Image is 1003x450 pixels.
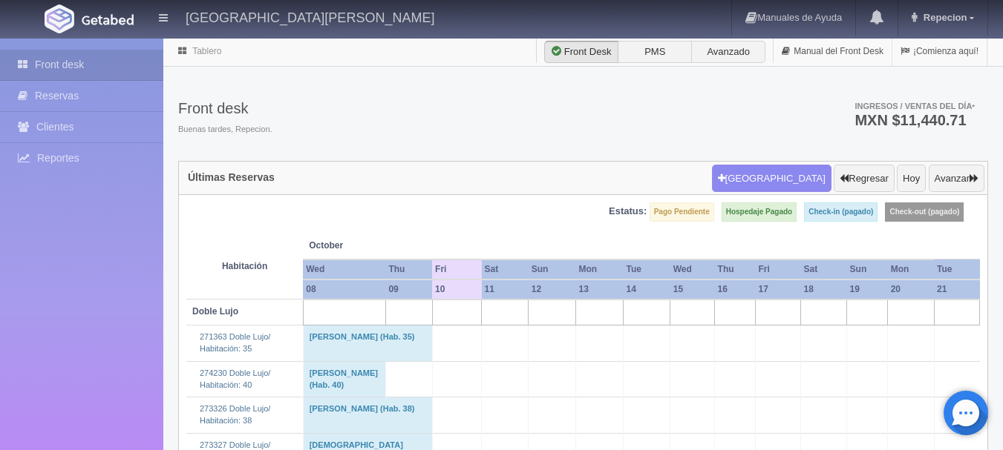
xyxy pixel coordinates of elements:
[623,259,670,279] th: Tue
[200,368,270,389] a: 274230 Doble Lujo/Habitación: 40
[892,37,987,66] a: ¡Comienza aquí!
[188,172,275,183] h4: Últimas Reservas
[715,279,756,300] th: 16
[482,279,529,300] th: 11
[303,259,385,279] th: Wed
[691,41,765,63] label: Avanzado
[609,205,647,219] label: Estatus:
[834,165,894,193] button: Regresar
[303,325,432,361] td: [PERSON_NAME] (Hab. 35)
[847,259,888,279] th: Sun
[385,279,432,300] th: 09
[847,279,888,300] th: 19
[650,202,714,222] label: Pago Pendiente
[623,279,670,300] th: 14
[178,100,272,116] h3: Front desk
[303,361,385,397] td: [PERSON_NAME] (Hab. 40)
[200,332,270,353] a: 271363 Doble Lujo/Habitación: 35
[200,404,270,425] a: 273326 Doble Lujo/Habitación: 38
[888,279,934,300] th: 20
[432,259,481,279] th: Fri
[575,259,623,279] th: Mon
[801,279,847,300] th: 18
[529,259,576,279] th: Sun
[529,279,576,300] th: 12
[934,279,979,300] th: 21
[722,202,797,222] label: Hospedaje Pagado
[192,306,238,317] b: Doble Lujo
[303,397,432,433] td: [PERSON_NAME] (Hab. 38)
[385,259,432,279] th: Thu
[755,259,800,279] th: Fri
[303,279,385,300] th: 08
[82,14,134,25] img: Getabed
[186,7,434,26] h4: [GEOGRAPHIC_DATA][PERSON_NAME]
[801,259,847,279] th: Sat
[929,165,984,193] button: Avanzar
[855,102,975,110] span: Ingresos / Ventas del día
[804,202,878,222] label: Check-in (pagado)
[855,113,975,128] h3: MXN $11,440.71
[934,259,979,279] th: Tue
[482,259,529,279] th: Sat
[920,12,967,23] span: Repecion
[755,279,800,300] th: 17
[888,259,934,279] th: Mon
[885,202,964,222] label: Check-out (pagado)
[897,165,926,193] button: Hoy
[670,279,715,300] th: 15
[192,46,221,56] a: Tablero
[432,279,481,300] th: 10
[309,239,426,252] span: October
[712,165,832,193] button: [GEOGRAPHIC_DATA]
[178,124,272,136] span: Buenas tardes, Repecion.
[45,4,74,33] img: Getabed
[222,261,267,271] strong: Habitación
[715,259,756,279] th: Thu
[670,259,715,279] th: Wed
[544,41,618,63] label: Front Desk
[618,41,692,63] label: PMS
[575,279,623,300] th: 13
[774,37,892,66] a: Manual del Front Desk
